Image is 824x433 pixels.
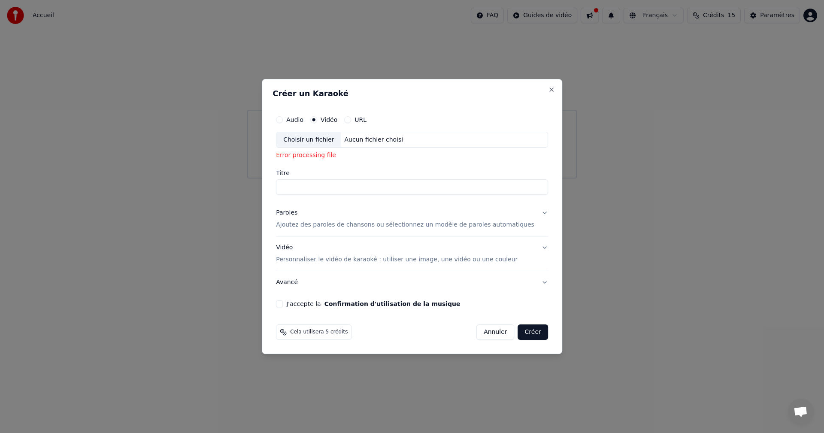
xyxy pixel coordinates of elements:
[354,117,367,123] label: URL
[276,209,297,218] div: Paroles
[286,117,303,123] label: Audio
[276,236,548,271] button: VidéoPersonnaliser le vidéo de karaoké : utiliser une image, une vidéo ou une couleur
[476,324,514,340] button: Annuler
[276,255,518,264] p: Personnaliser le vidéo de karaoké : utiliser une image, une vidéo ou une couleur
[276,132,341,148] div: Choisir un fichier
[518,324,548,340] button: Créer
[324,301,460,307] button: J'accepte la
[341,136,407,144] div: Aucun fichier choisi
[276,170,548,176] label: Titre
[321,117,337,123] label: Vidéo
[290,329,348,336] span: Cela utilisera 5 crédits
[286,301,460,307] label: J'accepte la
[276,151,548,160] div: Error processing file
[276,271,548,294] button: Avancé
[276,221,534,230] p: Ajoutez des paroles de chansons ou sélectionnez un modèle de paroles automatiques
[276,202,548,236] button: ParolesAjoutez des paroles de chansons ou sélectionnez un modèle de paroles automatiques
[276,243,518,264] div: Vidéo
[273,90,551,97] h2: Créer un Karaoké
